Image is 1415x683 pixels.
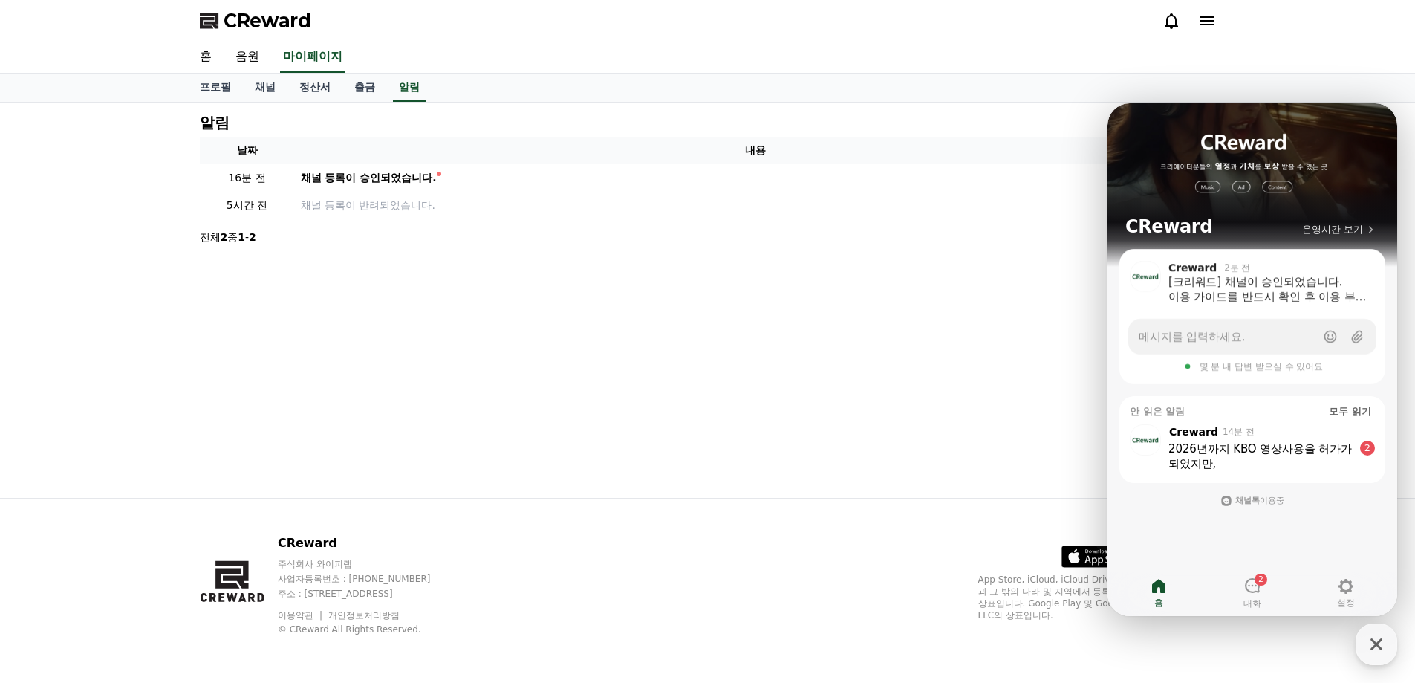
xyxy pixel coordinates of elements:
[278,573,459,585] p: 사업자등록번호 : [PHONE_NUMBER]
[295,137,1216,164] th: 내용
[243,74,287,102] a: 채널
[200,230,256,245] p: 전체 중 -
[278,610,325,621] a: 이용약관
[301,198,1210,213] p: 채널 등록이 반려되었습니다.
[978,574,1216,621] p: App Store, iCloud, iCloud Drive 및 iTunes Store는 미국과 그 밖의 나라 및 지역에서 등록된 Apple Inc.의 서비스 상표입니다. Goo...
[200,114,230,131] h4: 알림
[188,74,243,102] a: 프로필
[200,137,295,164] th: 날짜
[393,74,426,102] a: 알림
[1107,103,1397,616] iframe: Channel chat
[206,198,289,213] p: 5시간 전
[278,624,459,635] p: © CReward All Rights Reserved.
[224,9,311,33] span: CReward
[238,231,245,243] strong: 1
[206,170,289,186] p: 16분 전
[278,534,459,552] p: CReward
[342,74,387,102] a: 출금
[328,610,400,621] a: 개인정보처리방침
[278,558,459,570] p: 주식회사 와이피랩
[188,42,224,73] a: 홈
[224,42,271,73] a: 음원
[221,231,228,243] strong: 2
[249,231,256,243] strong: 2
[200,9,311,33] a: CReward
[287,74,342,102] a: 정산서
[280,42,345,73] a: 마이페이지
[301,170,437,186] div: 채널 등록이 승인되었습니다.
[278,588,459,600] p: 주소 : [STREET_ADDRESS]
